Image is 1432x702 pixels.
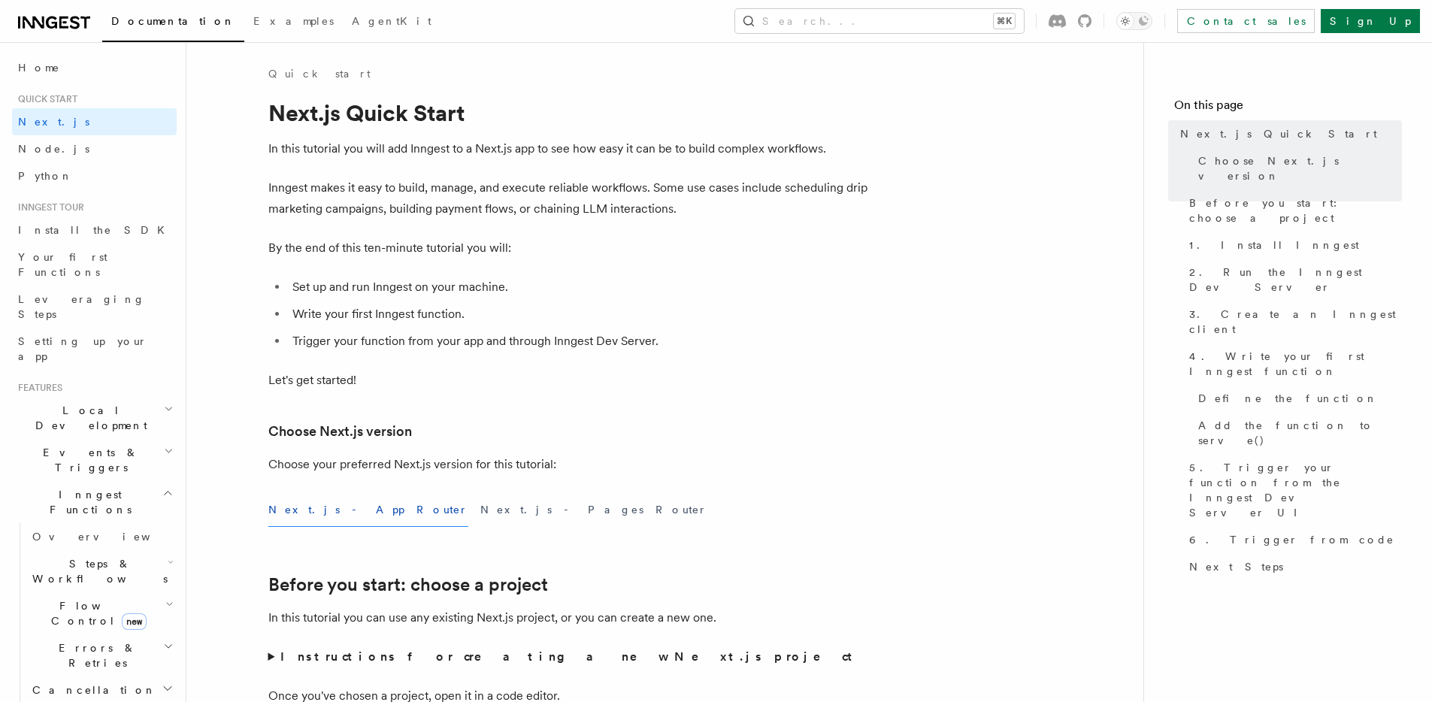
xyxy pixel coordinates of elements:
a: Python [12,162,177,189]
span: new [122,613,147,630]
span: Next.js Quick Start [1180,126,1377,141]
a: Next.js [12,108,177,135]
span: Before you start: choose a project [1189,195,1402,225]
button: Errors & Retries [26,634,177,676]
span: 5. Trigger your function from the Inngest Dev Server UI [1189,460,1402,520]
a: Define the function [1192,385,1402,412]
span: Choose Next.js version [1198,153,1402,183]
p: Let's get started! [268,370,870,391]
a: Add the function to serve() [1192,412,1402,454]
h1: Next.js Quick Start [268,99,870,126]
span: 1. Install Inngest [1189,238,1359,253]
p: Inngest makes it easy to build, manage, and execute reliable workflows. Some use cases include sc... [268,177,870,219]
a: Install the SDK [12,216,177,244]
a: Choose Next.js version [1192,147,1402,189]
button: Next.js - App Router [268,493,468,527]
a: Your first Functions [12,244,177,286]
button: Toggle dark mode [1116,12,1152,30]
span: 2. Run the Inngest Dev Server [1189,265,1402,295]
li: Write your first Inngest function. [288,304,870,325]
li: Set up and run Inngest on your machine. [288,277,870,298]
button: Search...⌘K [735,9,1024,33]
button: Next.js - Pages Router [480,493,707,527]
button: Events & Triggers [12,439,177,481]
span: Node.js [18,143,89,155]
a: Choose Next.js version [268,421,412,442]
p: Choose your preferred Next.js version for this tutorial: [268,454,870,475]
a: Next Steps [1183,553,1402,580]
span: Quick start [12,93,77,105]
span: AgentKit [352,15,431,27]
summary: Instructions for creating a new Next.js project [268,646,870,667]
h4: On this page [1174,96,1402,120]
span: Events & Triggers [12,445,164,475]
span: Your first Functions [18,251,107,278]
a: Setting up your app [12,328,177,370]
span: Leveraging Steps [18,293,145,320]
span: Steps & Workflows [26,556,168,586]
p: In this tutorial you will add Inngest to a Next.js app to see how easy it can be to build complex... [268,138,870,159]
span: 4. Write your first Inngest function [1189,349,1402,379]
a: AgentKit [343,5,440,41]
a: Before you start: choose a project [1183,189,1402,231]
p: In this tutorial you can use any existing Next.js project, or you can create a new one. [268,607,870,628]
a: 1. Install Inngest [1183,231,1402,259]
a: Examples [244,5,343,41]
span: Home [18,60,60,75]
button: Steps & Workflows [26,550,177,592]
button: Local Development [12,397,177,439]
span: 3. Create an Inngest client [1189,307,1402,337]
a: 4. Write your first Inngest function [1183,343,1402,385]
span: Python [18,170,73,182]
span: Flow Control [26,598,165,628]
span: Setting up your app [18,335,147,362]
a: Next.js Quick Start [1174,120,1402,147]
a: Sign Up [1321,9,1420,33]
a: Node.js [12,135,177,162]
button: Inngest Functions [12,481,177,523]
button: Flow Controlnew [26,592,177,634]
a: Contact sales [1177,9,1315,33]
span: Define the function [1198,391,1378,406]
a: Quick start [268,66,371,81]
a: 6. Trigger from code [1183,526,1402,553]
a: Overview [26,523,177,550]
span: Add the function to serve() [1198,418,1402,448]
a: Home [12,54,177,81]
a: 5. Trigger your function from the Inngest Dev Server UI [1183,454,1402,526]
span: Local Development [12,403,164,433]
span: Inngest tour [12,201,84,213]
span: Features [12,382,62,394]
a: Before you start: choose a project [268,574,548,595]
a: 3. Create an Inngest client [1183,301,1402,343]
span: Inngest Functions [12,487,162,517]
li: Trigger your function from your app and through Inngest Dev Server. [288,331,870,352]
span: Errors & Retries [26,640,163,670]
span: Documentation [111,15,235,27]
span: 6. Trigger from code [1189,532,1394,547]
a: Documentation [102,5,244,42]
span: Overview [32,531,187,543]
a: 2. Run the Inngest Dev Server [1183,259,1402,301]
span: Next.js [18,116,89,128]
strong: Instructions for creating a new Next.js project [280,649,858,664]
kbd: ⌘K [994,14,1015,29]
p: By the end of this ten-minute tutorial you will: [268,238,870,259]
span: Cancellation [26,682,156,697]
span: Next Steps [1189,559,1283,574]
span: Examples [253,15,334,27]
a: Leveraging Steps [12,286,177,328]
span: Install the SDK [18,224,174,236]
